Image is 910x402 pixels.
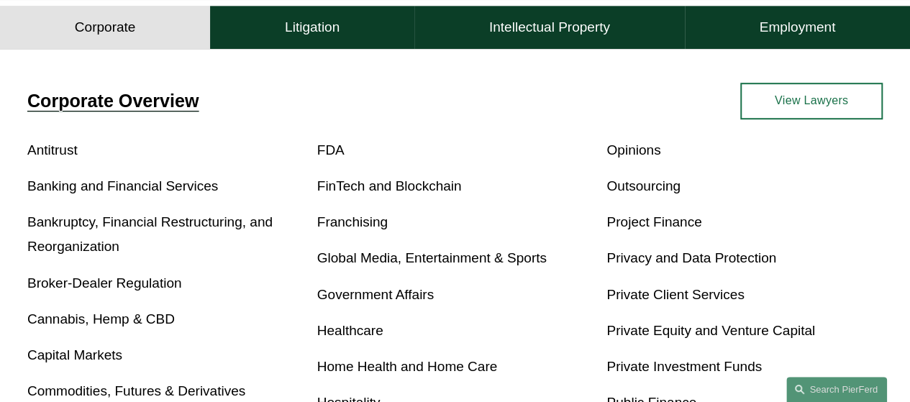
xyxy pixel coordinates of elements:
h4: Employment [759,19,835,36]
a: Antitrust [27,142,78,157]
a: Bankruptcy, Financial Restructuring, and Reorganization [27,214,273,254]
a: Franchising [317,214,388,229]
a: View Lawyers [740,83,883,119]
a: Commodities, Futures & Derivatives [27,383,245,398]
a: Outsourcing [606,178,681,193]
a: Healthcare [317,323,383,338]
h4: Intellectual Property [489,19,610,36]
a: Privacy and Data Protection [606,250,776,265]
a: Private Client Services [606,287,744,302]
a: FinTech and Blockchain [317,178,462,193]
h4: Corporate [75,19,136,36]
a: Global Media, Entertainment & Sports [317,250,547,265]
h4: Litigation [285,19,340,36]
a: FDA [317,142,345,157]
a: Project Finance [606,214,701,229]
a: Search this site [786,377,887,402]
a: Government Affairs [317,287,434,302]
a: Capital Markets [27,347,122,362]
a: Corporate Overview [27,91,199,111]
a: Private Equity and Venture Capital [606,323,815,338]
a: Home Health and Home Care [317,359,498,374]
a: Opinions [606,142,660,157]
a: Broker-Dealer Regulation [27,275,182,291]
a: Cannabis, Hemp & CBD [27,311,175,326]
a: Private Investment Funds [606,359,762,374]
a: Banking and Financial Services [27,178,218,193]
